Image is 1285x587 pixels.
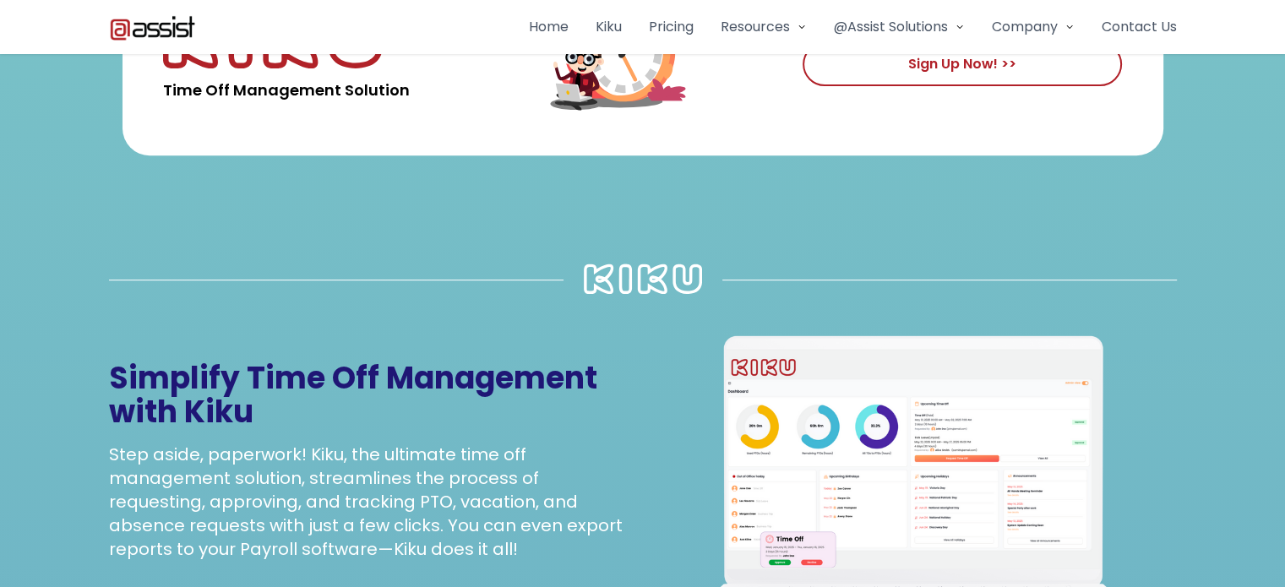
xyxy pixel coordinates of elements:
span: Resources [721,17,790,37]
span: Company [992,17,1058,37]
a: Contact Us [1102,17,1177,37]
img: Section separator [584,264,702,294]
a: Pricing [649,17,694,37]
iframe: Drift Widget Chat Controller [1201,503,1265,567]
span: @Assist Solutions [834,17,948,37]
a: Kiku [596,17,622,37]
a: Home [529,17,569,37]
span: >> [1001,54,1016,73]
a: Sign Up Now!>> [803,42,1123,86]
img: Atassist Logo [109,14,196,41]
span: Time Off Management Solution [163,79,410,101]
p: Step aside, paperwork! Kiku, the ultimate time off management solution, streamlines the process o... [109,443,636,561]
h3: Simplify Time Off Management with Kiku [109,361,636,429]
